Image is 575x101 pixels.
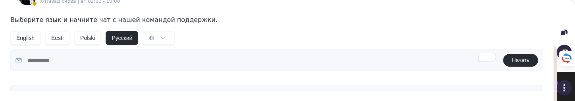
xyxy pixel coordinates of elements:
[10,31,41,45] button: English
[106,31,138,45] button: Русский
[45,31,69,45] button: Eesti
[22,53,503,68] textarea: To enrich screen reader interactions, please activate Accessibility in Grammarly extension settings
[10,16,543,24] p: Выберите язык и начните чат с нашей командой поддержки.
[503,54,538,67] button: Начать
[15,57,22,63] img: email.svg
[74,31,101,45] button: Polski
